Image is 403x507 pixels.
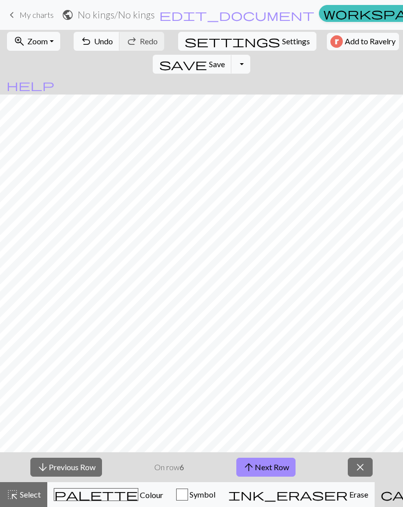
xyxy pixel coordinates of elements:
span: Symbol [188,490,215,499]
span: Add to Ravelry [345,35,396,48]
span: Undo [94,36,113,46]
span: undo [80,34,92,48]
span: palette [54,488,138,502]
span: Zoom [27,36,48,46]
p: On row [154,461,184,473]
span: Colour [138,490,163,500]
button: Erase [222,482,375,507]
span: settings [185,34,280,48]
img: Ravelry [330,35,343,48]
span: Settings [282,35,310,47]
span: public [62,8,74,22]
span: ink_eraser [228,488,348,502]
button: Add to Ravelry [327,33,399,50]
button: Save [153,55,232,74]
span: Select [18,490,41,499]
span: arrow_downward [37,460,49,474]
span: My charts [19,10,54,19]
span: Erase [348,490,368,499]
span: arrow_upward [243,460,255,474]
span: Save [209,59,225,69]
button: Zoom [7,32,60,51]
span: close [354,460,366,474]
button: Undo [74,32,120,51]
button: Previous Row [30,458,102,477]
a: My charts [6,6,54,23]
button: Symbol [170,482,222,507]
span: help [6,78,54,92]
span: zoom_in [13,34,25,48]
span: keyboard_arrow_left [6,8,18,22]
i: Settings [185,35,280,47]
span: highlight_alt [6,488,18,502]
span: edit_document [159,8,314,22]
button: Next Row [236,458,296,477]
span: save [159,57,207,71]
h2: No kings / No kings [78,9,155,20]
strong: 6 [180,462,184,472]
button: Colour [47,482,170,507]
button: SettingsSettings [178,32,316,51]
